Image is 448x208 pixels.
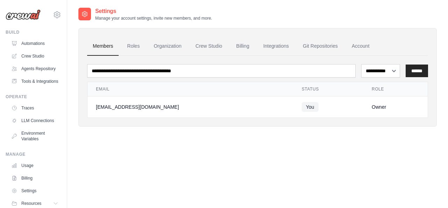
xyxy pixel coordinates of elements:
th: Status [293,82,363,96]
a: Settings [8,185,61,196]
img: Logo [6,9,41,20]
div: Build [6,29,61,35]
a: Billing [231,37,255,56]
a: Traces [8,102,61,114]
span: You [302,102,318,112]
a: Automations [8,38,61,49]
a: Git Repositories [297,37,343,56]
a: Usage [8,160,61,171]
a: Organization [148,37,187,56]
th: Email [87,82,293,96]
div: Manage [6,152,61,157]
a: Environment Variables [8,128,61,145]
a: Members [87,37,119,56]
h2: Settings [95,7,212,15]
a: Integrations [258,37,294,56]
span: Resources [21,201,41,206]
a: Tools & Integrations [8,76,61,87]
th: Role [363,82,428,96]
a: Roles [121,37,145,56]
div: [EMAIL_ADDRESS][DOMAIN_NAME] [96,103,285,110]
a: Account [346,37,375,56]
a: Agents Repository [8,63,61,74]
div: Operate [6,94,61,100]
a: Crew Studio [190,37,228,56]
a: Crew Studio [8,51,61,62]
p: Manage your account settings, invite new members, and more. [95,15,212,21]
div: Owner [372,103,419,110]
a: Billing [8,173,61,184]
a: LLM Connections [8,115,61,126]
